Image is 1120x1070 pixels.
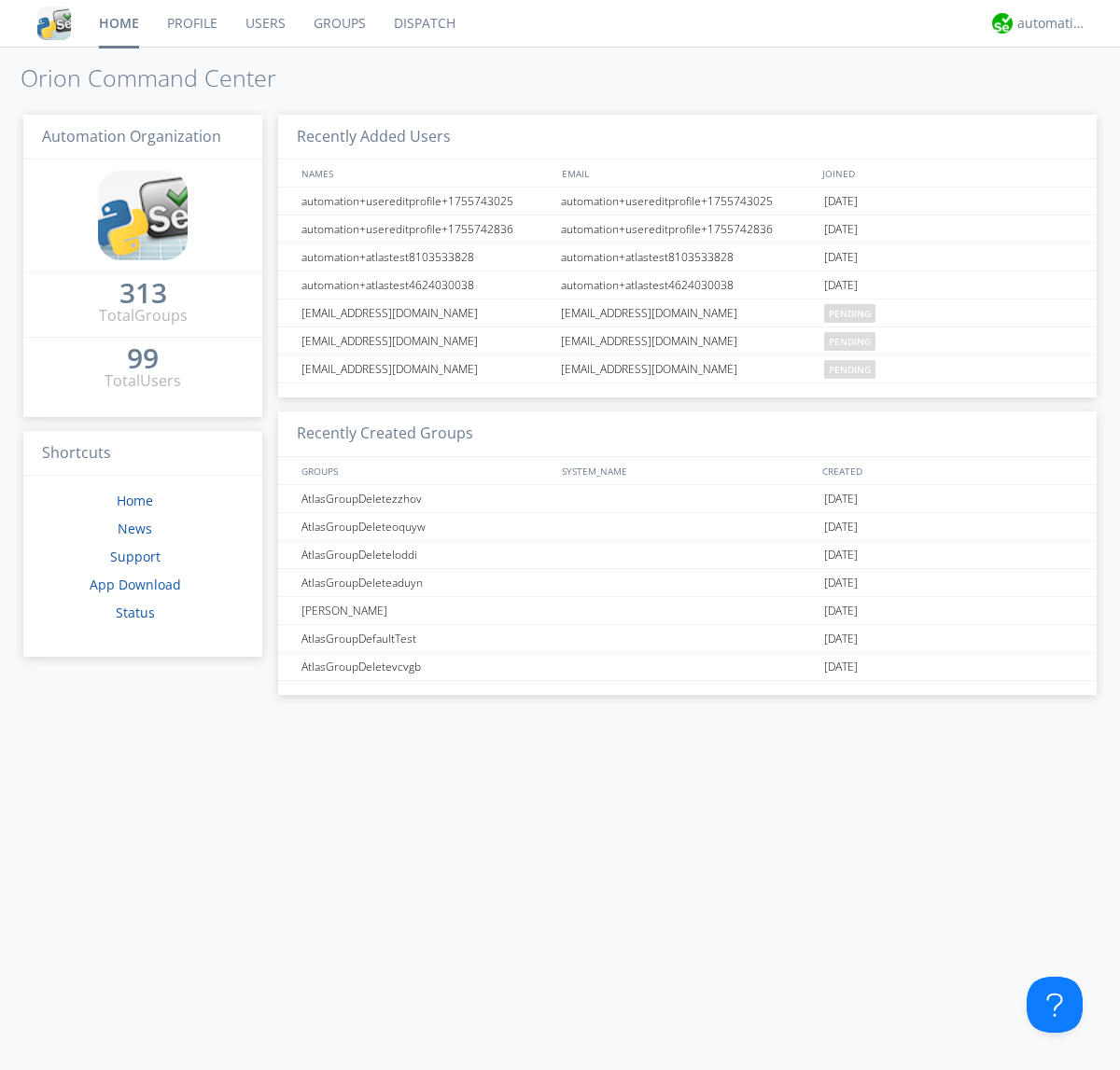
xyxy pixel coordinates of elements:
[118,520,152,537] a: News
[818,160,1079,187] div: JOINED
[556,215,819,243] div: automation+usereditprofile+1755742836
[278,115,1097,160] h3: Recently Added Users
[824,360,875,379] span: pending
[127,349,159,368] div: 99
[557,457,818,484] div: SYSTEM_NAME
[278,271,1097,299] a: automation+atlastest4624030038automation+atlastest4624030038[DATE]
[824,271,858,299] span: [DATE]
[278,625,1097,653] a: AtlasGroupDefaultTest[DATE]
[297,569,555,596] div: AtlasGroupDeleteaduyn
[1017,14,1087,33] div: automation+atlas
[278,485,1097,513] a: AtlasGroupDeletezzhov[DATE]
[278,188,1097,215] a: automation+usereditprofile+1755743025automation+usereditprofile+1755743025[DATE]
[297,243,555,271] div: automation+atlastest8103533828
[110,548,161,565] a: Support
[278,513,1097,541] a: AtlasGroupDeleteoquyw[DATE]
[278,541,1097,569] a: AtlasGroupDeleteloddi[DATE]
[23,431,262,477] h3: Shortcuts
[90,576,181,593] a: App Download
[278,327,1097,355] a: [EMAIL_ADDRESS][DOMAIN_NAME][EMAIL_ADDRESS][DOMAIN_NAME]pending
[824,188,858,215] span: [DATE]
[297,299,555,327] div: [EMAIL_ADDRESS][DOMAIN_NAME]
[297,160,553,187] div: NAMES
[824,597,858,625] span: [DATE]
[278,355,1097,383] a: [EMAIL_ADDRESS][DOMAIN_NAME][EMAIL_ADDRESS][DOMAIN_NAME]pending
[556,299,819,327] div: [EMAIL_ADDRESS][DOMAIN_NAME]
[818,457,1079,484] div: CREATED
[119,284,167,305] a: 313
[278,215,1097,243] a: automation+usereditprofile+1755742836automation+usereditprofile+1755742836[DATE]
[824,513,858,541] span: [DATE]
[127,349,159,370] a: 99
[297,597,555,624] div: [PERSON_NAME]
[297,355,555,382] div: [EMAIL_ADDRESS][DOMAIN_NAME]
[278,597,1097,625] a: [PERSON_NAME][DATE]
[98,171,188,260] img: cddb5a64eb264b2086981ab96f4c1ba7
[824,653,858,681] span: [DATE]
[105,370,181,392] div: Total Users
[297,457,553,484] div: GROUPS
[824,215,858,243] span: [DATE]
[556,355,819,382] div: [EMAIL_ADDRESS][DOMAIN_NAME]
[297,327,555,354] div: [EMAIL_ADDRESS][DOMAIN_NAME]
[116,604,155,621] a: Status
[824,304,875,323] span: pending
[278,569,1097,597] a: AtlasGroupDeleteaduyn[DATE]
[297,513,555,540] div: AtlasGroupDeleteoquyw
[278,299,1097,327] a: [EMAIL_ADDRESS][DOMAIN_NAME][EMAIL_ADDRESS][DOMAIN_NAME]pending
[99,305,188,327] div: Total Groups
[824,485,858,513] span: [DATE]
[278,653,1097,681] a: AtlasGroupDeletevcvgb[DATE]
[119,284,167,302] div: 313
[824,569,858,597] span: [DATE]
[556,243,819,271] div: automation+atlastest8103533828
[297,485,555,512] div: AtlasGroupDeletezzhov
[297,215,555,243] div: automation+usereditprofile+1755742836
[297,653,555,680] div: AtlasGroupDeletevcvgb
[278,411,1097,457] h3: Recently Created Groups
[278,243,1097,271] a: automation+atlastest8103533828automation+atlastest8103533828[DATE]
[297,541,555,568] div: AtlasGroupDeleteloddi
[1027,977,1083,1033] iframe: Toggle Customer Support
[556,271,819,299] div: automation+atlastest4624030038
[992,13,1013,34] img: d2d01cd9b4174d08988066c6d424eccd
[37,7,71,40] img: cddb5a64eb264b2086981ab96f4c1ba7
[824,541,858,569] span: [DATE]
[824,243,858,271] span: [DATE]
[824,625,858,653] span: [DATE]
[297,625,555,652] div: AtlasGroupDefaultTest
[297,271,555,299] div: automation+atlastest4624030038
[557,160,818,187] div: EMAIL
[556,188,819,215] div: automation+usereditprofile+1755743025
[556,327,819,354] div: [EMAIL_ADDRESS][DOMAIN_NAME]
[42,126,221,146] span: Automation Organization
[297,188,555,215] div: automation+usereditprofile+1755743025
[117,492,153,509] a: Home
[824,332,875,351] span: pending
